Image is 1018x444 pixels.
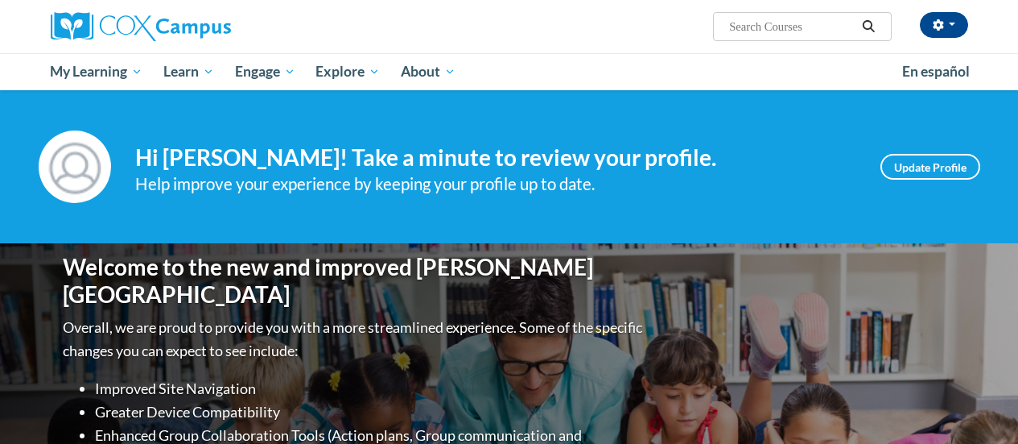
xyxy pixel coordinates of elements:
div: Main menu [39,53,980,90]
span: En español [902,63,970,80]
input: Search Courses [727,17,856,36]
a: En español [892,55,980,89]
button: Account Settings [920,12,968,38]
span: My Learning [50,62,142,81]
span: Explore [315,62,380,81]
li: Improved Site Navigation [95,377,646,400]
img: Profile Image [39,131,111,203]
iframe: Button to launch messaging window [954,380,1005,431]
a: Learn [153,53,225,90]
p: Overall, we are proud to provide you with a more streamlined experience. Some of the specific cha... [63,316,646,363]
span: Engage [235,62,295,81]
a: Cox Campus [51,12,340,41]
a: Engage [225,53,306,90]
a: My Learning [40,53,154,90]
button: Search [856,17,880,36]
div: Help improve your experience by keeping your profile up to date. [135,171,856,197]
span: About [401,62,455,81]
a: Explore [305,53,390,90]
img: Cox Campus [51,12,231,41]
h4: Hi [PERSON_NAME]! Take a minute to review your profile. [135,144,856,172]
h1: Welcome to the new and improved [PERSON_NAME][GEOGRAPHIC_DATA] [63,254,646,308]
li: Greater Device Compatibility [95,400,646,424]
a: Update Profile [880,154,980,180]
a: About [390,53,466,90]
span: Learn [163,62,214,81]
